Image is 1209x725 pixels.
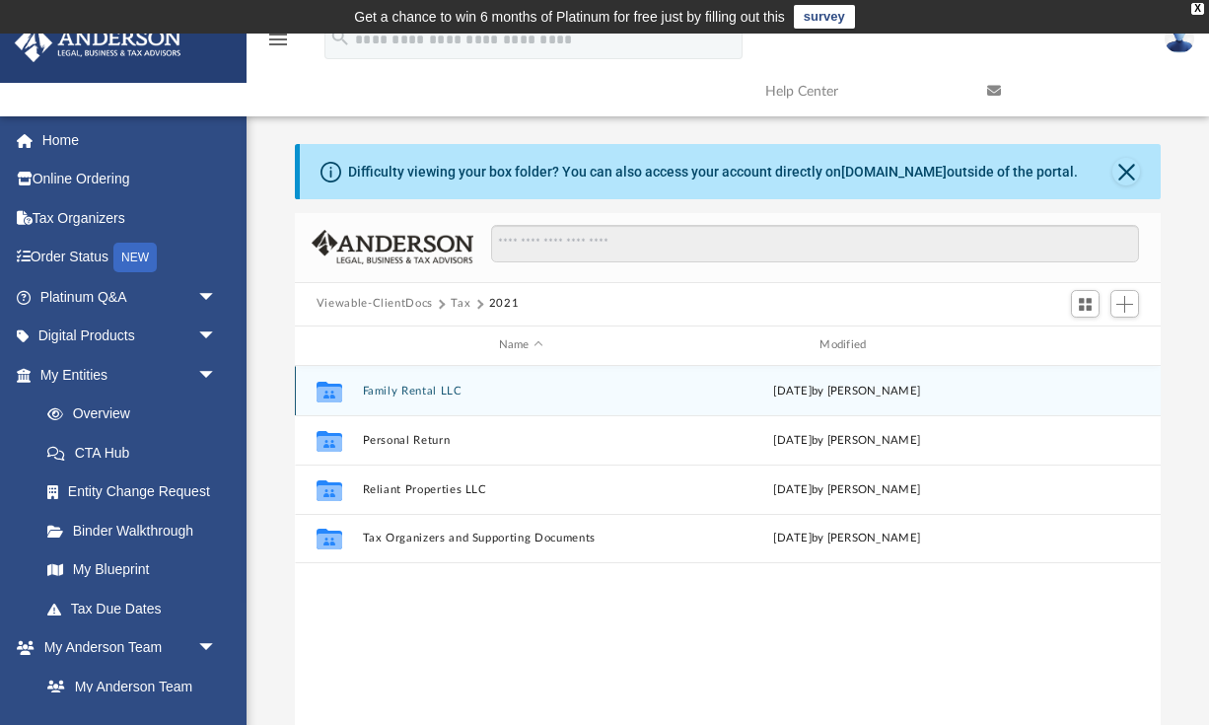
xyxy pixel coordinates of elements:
div: id [1014,336,1152,354]
div: [DATE] by [PERSON_NAME] [688,480,1006,498]
img: Anderson Advisors Platinum Portal [9,24,187,62]
img: User Pic [1165,25,1194,53]
a: survey [794,5,855,29]
span: arrow_drop_down [197,317,237,357]
a: menu [266,37,290,51]
a: Online Ordering [14,160,247,199]
a: My Anderson Team [28,667,227,706]
button: Add [1110,290,1140,318]
a: Digital Productsarrow_drop_down [14,317,247,356]
a: CTA Hub [28,433,247,472]
button: Close [1112,158,1140,185]
a: My Entitiesarrow_drop_down [14,355,247,395]
a: Entity Change Request [28,472,247,512]
button: Switch to Grid View [1071,290,1101,318]
a: Overview [28,395,247,434]
a: Help Center [750,52,972,130]
button: Personal Return [362,433,679,446]
button: Tax Organizers and Supporting Documents [362,532,679,544]
span: arrow_drop_down [197,628,237,669]
a: My Blueprint [28,550,237,590]
button: Family Rental LLC [362,384,679,397]
div: id [304,336,353,354]
a: Platinum Q&Aarrow_drop_down [14,277,247,317]
button: 2021 [489,295,520,313]
span: arrow_drop_down [197,277,237,318]
a: [DOMAIN_NAME] [841,164,947,180]
div: [DATE] by [PERSON_NAME] [688,431,1006,449]
a: Binder Walkthrough [28,511,247,550]
div: Difficulty viewing your box folder? You can also access your account directly on outside of the p... [348,162,1078,182]
div: [DATE] by [PERSON_NAME] [688,382,1006,399]
div: Get a chance to win 6 months of Platinum for free just by filling out this [354,5,785,29]
div: Modified [687,336,1005,354]
div: NEW [113,243,157,272]
div: Name [361,336,678,354]
div: close [1191,3,1204,15]
a: Home [14,120,247,160]
a: My Anderson Teamarrow_drop_down [14,628,237,668]
i: menu [266,28,290,51]
div: [DATE] by [PERSON_NAME] [688,530,1006,547]
a: Order StatusNEW [14,238,247,278]
a: Tax Organizers [14,198,247,238]
span: arrow_drop_down [197,355,237,396]
button: Reliant Properties LLC [362,482,679,495]
a: Tax Due Dates [28,589,247,628]
button: Viewable-ClientDocs [317,295,433,313]
button: Tax [451,295,470,313]
input: Search files and folders [491,225,1140,262]
i: search [329,27,351,48]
